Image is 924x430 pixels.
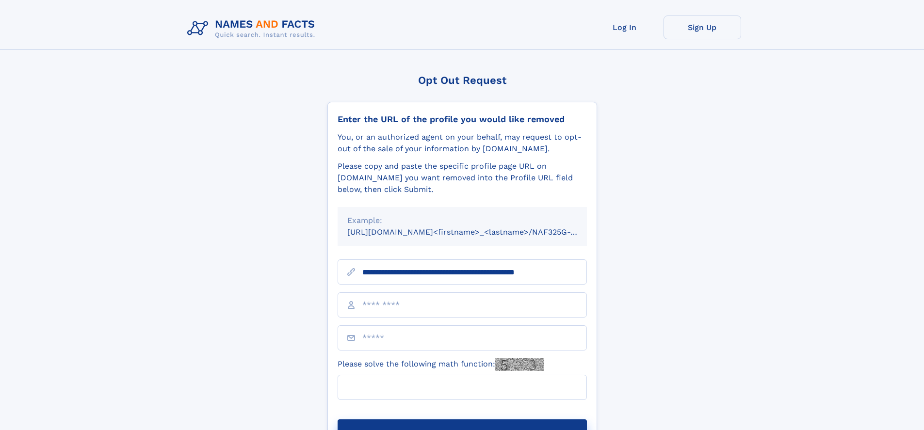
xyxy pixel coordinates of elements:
div: Please copy and paste the specific profile page URL on [DOMAIN_NAME] you want removed into the Pr... [338,160,587,195]
label: Please solve the following math function: [338,358,544,371]
a: Sign Up [664,16,741,39]
small: [URL][DOMAIN_NAME]<firstname>_<lastname>/NAF325G-xxxxxxxx [347,227,605,237]
div: You, or an authorized agent on your behalf, may request to opt-out of the sale of your informatio... [338,131,587,155]
div: Enter the URL of the profile you would like removed [338,114,587,125]
img: Logo Names and Facts [183,16,323,42]
a: Log In [586,16,664,39]
div: Example: [347,215,577,226]
div: Opt Out Request [327,74,597,86]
